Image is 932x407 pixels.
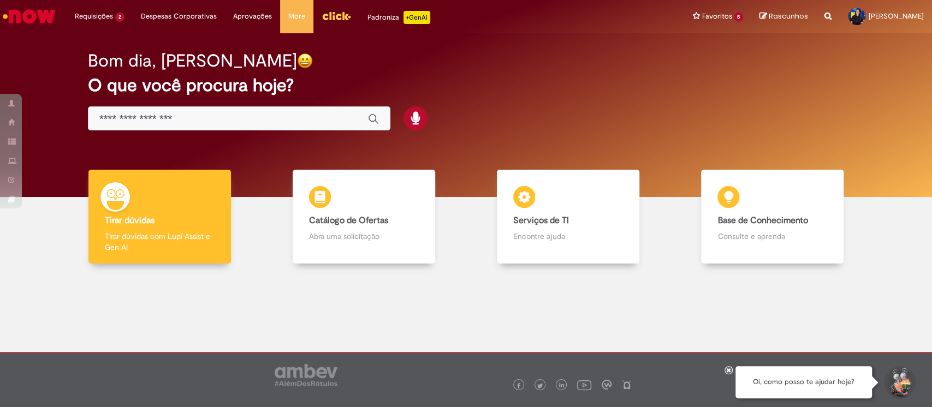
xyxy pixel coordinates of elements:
div: Padroniza [367,11,430,24]
img: logo_footer_ambev_rotulo_gray.png [275,364,337,386]
span: More [288,11,305,22]
img: click_logo_yellow_360x200.png [322,8,351,24]
p: Tirar dúvidas com Lupi Assist e Gen Ai [105,231,215,253]
span: 5 [734,13,743,22]
b: Catálogo de Ofertas [309,215,388,226]
span: Favoritos [702,11,732,22]
span: Aprovações [233,11,272,22]
div: Oi, como posso te ajudar hoje? [735,366,872,398]
a: Serviços de TI Encontre ajuda [466,170,670,264]
span: Rascunhos [769,11,808,21]
img: logo_footer_facebook.png [516,383,521,388]
img: ServiceNow [1,5,57,27]
p: +GenAi [403,11,430,24]
span: Despesas Corporativas [141,11,217,22]
button: Iniciar Conversa de Suporte [883,366,916,399]
p: Encontre ajuda [513,231,623,242]
p: Consulte e aprenda [717,231,827,242]
a: Base de Conhecimento Consulte e aprenda [670,170,875,264]
img: logo_footer_twitter.png [537,383,543,388]
h2: O que você procura hoje? [88,76,844,95]
img: logo_footer_workplace.png [602,380,612,390]
a: Rascunhos [759,11,808,22]
h2: Bom dia, [PERSON_NAME] [88,51,297,70]
a: Tirar dúvidas Tirar dúvidas com Lupi Assist e Gen Ai [57,170,262,264]
img: logo_footer_youtube.png [577,378,591,392]
img: happy-face.png [297,53,313,69]
b: Base de Conhecimento [717,215,808,226]
b: Tirar dúvidas [105,215,155,226]
span: 2 [115,13,124,22]
span: Requisições [75,11,113,22]
img: logo_footer_naosei.png [622,380,632,390]
p: Abra uma solicitação [309,231,419,242]
span: [PERSON_NAME] [869,11,924,21]
b: Serviços de TI [513,215,569,226]
img: logo_footer_linkedin.png [559,382,565,389]
a: Catálogo de Ofertas Abra uma solicitação [262,170,466,264]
